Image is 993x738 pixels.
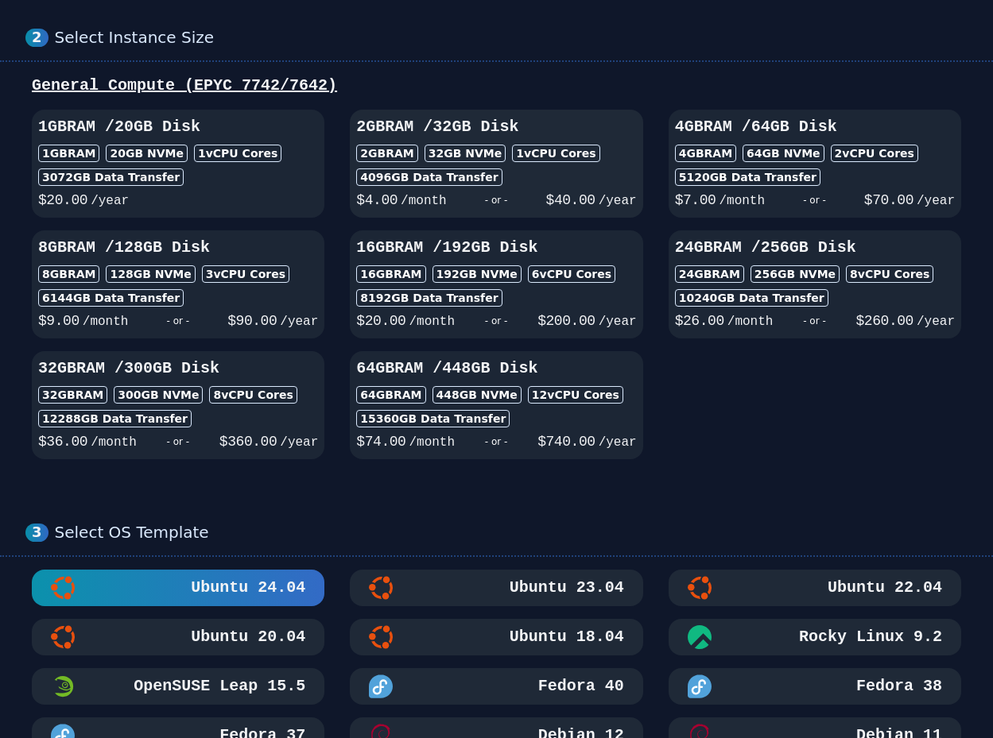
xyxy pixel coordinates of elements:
[675,168,820,186] div: 5120 GB Data Transfer
[743,145,824,162] div: 64 GB NVMe
[401,194,447,208] span: /month
[824,577,942,599] h3: Ubuntu 22.04
[831,145,918,162] div: 2 vCPU Cores
[669,668,961,705] button: Fedora 38Fedora 38
[356,410,510,427] div: 15360 GB Data Transfer
[528,265,615,283] div: 6 vCPU Cores
[675,313,724,329] span: $ 26.00
[856,313,913,329] span: $ 260.00
[83,315,129,329] span: /month
[455,431,537,453] div: - or -
[38,168,184,186] div: 3072 GB Data Transfer
[356,386,425,404] div: 64GB RAM
[546,192,595,208] span: $ 40.00
[188,577,305,599] h3: Ubuntu 24.04
[425,145,506,162] div: 32 GB NVMe
[32,230,324,338] button: 8GBRAM /128GB Disk8GBRAM128GB NVMe3vCPU Cores6144GB Data Transfer$9.00/month- or -$90.00/year
[727,315,774,329] span: /month
[669,110,961,218] button: 4GBRAM /64GB Disk4GBRAM64GB NVMe2vCPU Cores5120GB Data Transfer$7.00/month- or -$70.00/year
[719,194,765,208] span: /month
[751,265,840,283] div: 256 GB NVMe
[512,145,599,162] div: 1 vCPU Cores
[846,265,933,283] div: 8 vCPU Cores
[675,265,744,283] div: 24GB RAM
[38,289,184,307] div: 6144 GB Data Transfer
[38,237,318,259] h3: 8GB RAM / 128 GB Disk
[356,313,405,329] span: $ 20.00
[350,230,642,338] button: 16GBRAM /192GB Disk16GBRAM192GB NVMe6vCPU Cores8192GB Data Transfer$20.00/month- or -$200.00/year
[675,289,828,307] div: 10240 GB Data Transfer
[114,386,203,404] div: 300 GB NVMe
[350,570,642,606] button: Ubuntu 23.04Ubuntu 23.04
[917,194,955,208] span: /year
[38,434,87,450] span: $ 36.00
[356,168,502,186] div: 4096 GB Data Transfer
[55,523,968,543] div: Select OS Template
[209,386,297,404] div: 8 vCPU Cores
[688,674,712,698] img: Fedora 38
[38,192,87,208] span: $ 20.00
[25,524,48,542] div: 3
[32,570,324,606] button: Ubuntu 24.04Ubuntu 24.04
[447,189,546,211] div: - or -
[91,435,137,450] span: /month
[51,576,75,600] img: Ubuntu 24.04
[917,315,955,329] span: /year
[194,145,281,162] div: 1 vCPU Cores
[38,145,99,162] div: 1GB RAM
[675,145,736,162] div: 4GB RAM
[356,265,425,283] div: 16GB RAM
[409,315,455,329] span: /month
[106,265,195,283] div: 128 GB NVMe
[350,668,642,705] button: Fedora 40Fedora 40
[669,619,961,655] button: Rocky Linux 9.2Rocky Linux 9.2
[38,357,318,380] h3: 32GB RAM / 300 GB Disk
[669,230,961,338] button: 24GBRAM /256GB Disk24GBRAM256GB NVMe8vCPU Cores10240GB Data Transfer$26.00/month- or -$260.00/year
[32,351,324,459] button: 32GBRAM /300GB Disk32GBRAM300GB NVMe8vCPU Cores12288GB Data Transfer$36.00/month- or -$360.00/year
[106,145,188,162] div: 20 GB NVMe
[128,310,227,332] div: - or -
[432,265,522,283] div: 192 GB NVMe
[688,625,712,649] img: Rocky Linux 9.2
[137,431,219,453] div: - or -
[369,674,393,698] img: Fedora 40
[350,619,642,655] button: Ubuntu 18.04Ubuntu 18.04
[669,570,961,606] button: Ubuntu 22.04Ubuntu 22.04
[535,675,624,697] h3: Fedora 40
[356,192,398,208] span: $ 4.00
[432,386,522,404] div: 448 GB NVMe
[38,265,99,283] div: 8GB RAM
[528,386,623,404] div: 12 vCPU Cores
[675,116,955,138] h3: 4GB RAM / 64 GB Disk
[409,435,455,450] span: /month
[765,189,864,211] div: - or -
[356,237,636,259] h3: 16GB RAM / 192 GB Disk
[32,668,324,705] button: OpenSUSE Leap 15.5 MinimalOpenSUSE Leap 15.5
[38,313,80,329] span: $ 9.00
[675,237,955,259] h3: 24GB RAM / 256 GB Disk
[202,265,289,283] div: 3 vCPU Cores
[369,576,393,600] img: Ubuntu 23.04
[280,435,318,450] span: /year
[599,435,637,450] span: /year
[38,116,318,138] h3: 1GB RAM / 20 GB Disk
[25,29,48,47] div: 2
[188,626,305,648] h3: Ubuntu 20.04
[455,310,537,332] div: - or -
[356,289,502,307] div: 8192 GB Data Transfer
[356,116,636,138] h3: 2GB RAM / 32 GB Disk
[356,434,405,450] span: $ 74.00
[280,315,318,329] span: /year
[25,75,968,97] div: General Compute (EPYC 7742/7642)
[853,675,942,697] h3: Fedora 38
[55,28,968,48] div: Select Instance Size
[864,192,913,208] span: $ 70.00
[599,194,637,208] span: /year
[38,386,107,404] div: 32GB RAM
[219,434,277,450] span: $ 360.00
[356,145,417,162] div: 2GB RAM
[796,626,942,648] h3: Rocky Linux 9.2
[350,110,642,218] button: 2GBRAM /32GB Disk2GBRAM32GB NVMe1vCPU Cores4096GB Data Transfer$4.00/month- or -$40.00/year
[675,192,716,208] span: $ 7.00
[51,625,75,649] img: Ubuntu 20.04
